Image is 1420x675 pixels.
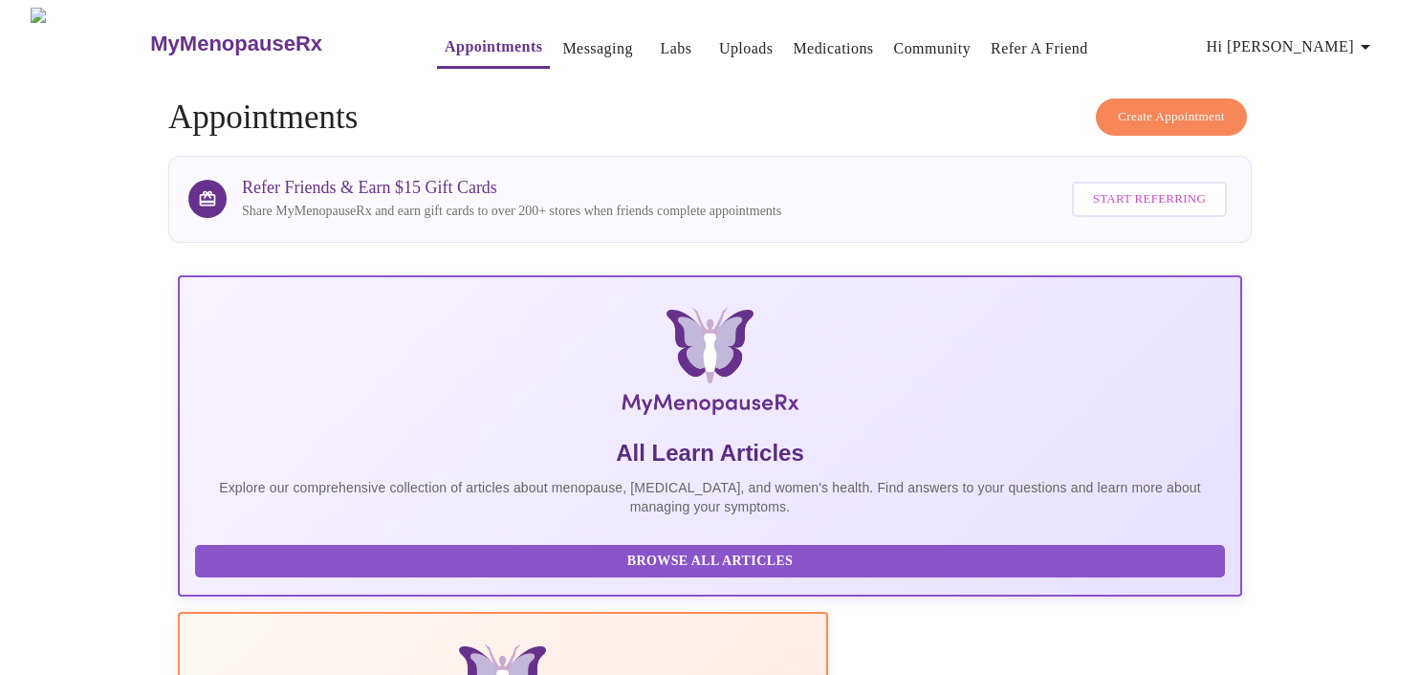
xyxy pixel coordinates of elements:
[242,178,781,198] h3: Refer Friends & Earn $15 Gift Cards
[242,202,781,221] p: Share MyMenopauseRx and earn gift cards to over 200+ stores when friends complete appointments
[886,30,979,68] button: Community
[785,30,881,68] button: Medications
[1067,172,1232,227] a: Start Referring
[31,8,148,79] img: MyMenopauseRx Logo
[148,11,399,77] a: MyMenopauseRx
[1118,106,1225,128] span: Create Appointment
[711,30,781,68] button: Uploads
[355,308,1065,423] img: MyMenopauseRx Logo
[195,438,1225,468] h5: All Learn Articles
[894,35,972,62] a: Community
[437,28,550,69] button: Appointments
[562,35,632,62] a: Messaging
[991,35,1088,62] a: Refer a Friend
[214,550,1206,574] span: Browse All Articles
[719,35,774,62] a: Uploads
[1072,182,1227,217] button: Start Referring
[445,33,542,60] a: Appointments
[660,35,691,62] a: Labs
[555,30,640,68] button: Messaging
[1096,98,1247,136] button: Create Appointment
[150,32,322,56] h3: MyMenopauseRx
[195,478,1225,516] p: Explore our comprehensive collection of articles about menopause, [MEDICAL_DATA], and women's hea...
[1207,33,1377,60] span: Hi [PERSON_NAME]
[1093,188,1206,210] span: Start Referring
[195,552,1230,568] a: Browse All Articles
[793,35,873,62] a: Medications
[645,30,707,68] button: Labs
[195,545,1225,578] button: Browse All Articles
[1199,28,1385,66] button: Hi [PERSON_NAME]
[983,30,1096,68] button: Refer a Friend
[168,98,1252,137] h4: Appointments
